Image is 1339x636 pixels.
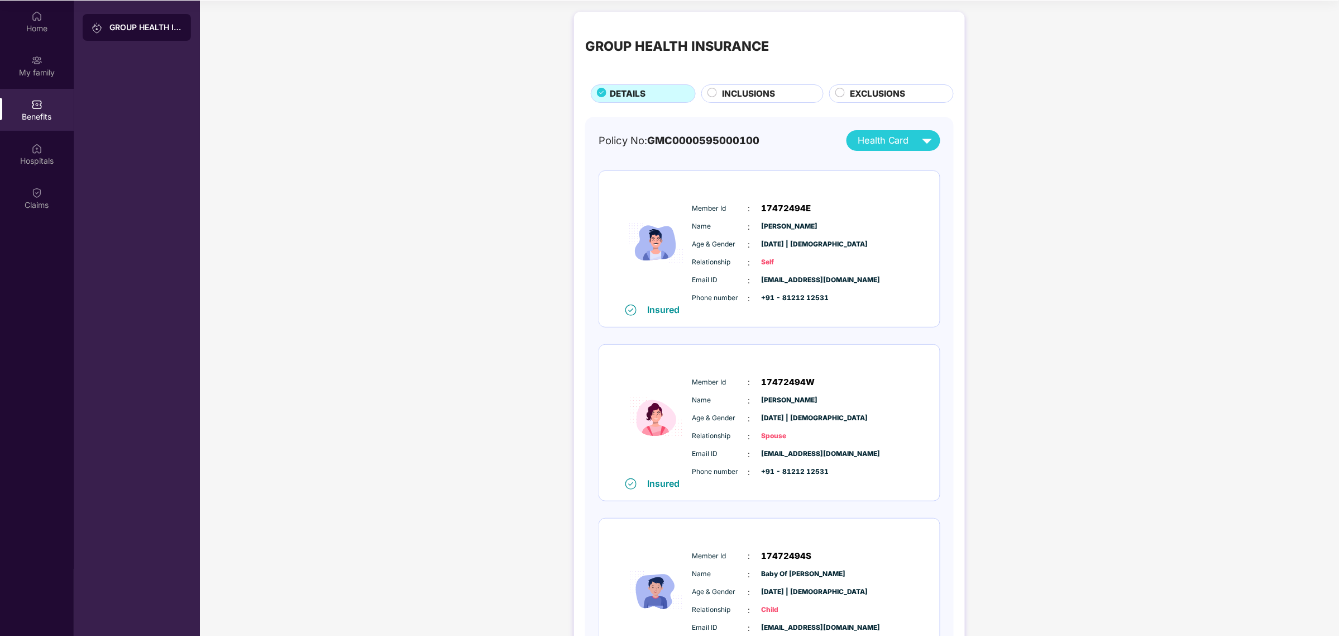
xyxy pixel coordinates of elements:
span: Health Card [858,134,909,148]
span: : [748,604,750,616]
img: svg+xml;base64,PHN2ZyBpZD0iQ2xhaW0iIHhtbG5zPSJodHRwOi8vd3d3LnczLm9yZy8yMDAwL3N2ZyIgd2lkdGg9IjIwIi... [31,187,42,198]
span: : [748,622,750,634]
span: Age & Gender [692,587,748,597]
span: Relationship [692,605,748,615]
button: Health Card [847,130,940,151]
span: Name [692,395,748,406]
span: Relationship [692,257,748,268]
span: Member Id [692,551,748,562]
div: Policy No: [599,132,759,149]
span: : [748,430,750,443]
span: 17472494S [762,549,812,563]
span: : [748,412,750,425]
span: Name [692,569,748,580]
img: svg+xml;base64,PHN2ZyBpZD0iQmVuZWZpdHMiIHhtbG5zPSJodHRwOi8vd3d3LnczLm9yZy8yMDAwL3N2ZyIgd2lkdGg9Ij... [31,99,42,110]
span: [DATE] | [DEMOGRAPHIC_DATA] [762,239,817,250]
img: icon [623,182,690,303]
span: : [748,448,750,461]
span: Phone number [692,467,748,477]
div: Insured [648,304,687,315]
span: : [748,274,750,287]
span: Email ID [692,449,748,459]
span: : [748,376,750,388]
span: : [748,586,750,599]
span: [DATE] | [DEMOGRAPHIC_DATA] [762,413,817,424]
span: : [748,395,750,407]
span: Age & Gender [692,413,748,424]
img: svg+xml;base64,PHN2ZyB4bWxucz0iaHR0cDovL3d3dy53My5vcmcvMjAwMC9zdmciIHZpZXdCb3g9IjAgMCAyNCAyNCIgd2... [917,131,937,150]
img: icon [623,356,690,477]
span: [PERSON_NAME] [762,221,817,232]
div: Insured [648,478,687,489]
span: Spouse [762,431,817,442]
span: 17472494E [762,202,811,215]
span: Name [692,221,748,232]
span: Age & Gender [692,239,748,250]
span: : [748,466,750,478]
span: : [748,568,750,581]
span: Member Id [692,377,748,388]
span: : [748,202,750,215]
span: Baby Of [PERSON_NAME] [762,569,817,580]
img: svg+xml;base64,PHN2ZyBpZD0iSG9tZSIgeG1sbnM9Imh0dHA6Ly93d3cudzMub3JnLzIwMDAvc3ZnIiB3aWR0aD0iMjAiIG... [31,11,42,22]
img: svg+xml;base64,PHN2ZyB3aWR0aD0iMjAiIGhlaWdodD0iMjAiIHZpZXdCb3g9IjAgMCAyMCAyMCIgZmlsbD0ibm9uZSIgeG... [31,55,42,66]
span: [EMAIL_ADDRESS][DOMAIN_NAME] [762,623,817,633]
span: : [748,292,750,305]
span: Relationship [692,431,748,442]
img: svg+xml;base64,PHN2ZyB3aWR0aD0iMjAiIGhlaWdodD0iMjAiIHZpZXdCb3g9IjAgMCAyMCAyMCIgZmlsbD0ibm9uZSIgeG... [92,22,103,34]
img: svg+xml;base64,PHN2ZyB4bWxucz0iaHR0cDovL3d3dy53My5vcmcvMjAwMC9zdmciIHdpZHRoPSIxNiIgaGVpZ2h0PSIxNi... [625,305,637,316]
span: INCLUSIONS [722,87,775,101]
span: 17472494W [762,376,815,389]
span: DETAILS [610,87,646,101]
span: : [748,257,750,269]
span: Phone number [692,293,748,303]
span: Email ID [692,275,748,286]
span: +91 - 81212 12531 [762,467,817,477]
span: : [748,221,750,233]
span: Email ID [692,623,748,633]
span: [EMAIL_ADDRESS][DOMAIN_NAME] [762,449,817,459]
span: GMC0000595000100 [647,134,759,146]
span: [EMAIL_ADDRESS][DOMAIN_NAME] [762,275,817,286]
div: GROUP HEALTH INSURANCE [109,22,182,33]
span: : [748,239,750,251]
img: svg+xml;base64,PHN2ZyBpZD0iSG9zcGl0YWxzIiB4bWxucz0iaHR0cDovL3d3dy53My5vcmcvMjAwMC9zdmciIHdpZHRoPS... [31,143,42,154]
span: +91 - 81212 12531 [762,293,817,303]
span: Member Id [692,203,748,214]
span: [PERSON_NAME] [762,395,817,406]
img: svg+xml;base64,PHN2ZyB4bWxucz0iaHR0cDovL3d3dy53My5vcmcvMjAwMC9zdmciIHdpZHRoPSIxNiIgaGVpZ2h0PSIxNi... [625,478,637,490]
span: Self [762,257,817,268]
span: Child [762,605,817,615]
span: EXCLUSIONS [850,87,906,101]
div: GROUP HEALTH INSURANCE [585,36,769,57]
span: : [748,550,750,562]
span: [DATE] | [DEMOGRAPHIC_DATA] [762,587,817,597]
